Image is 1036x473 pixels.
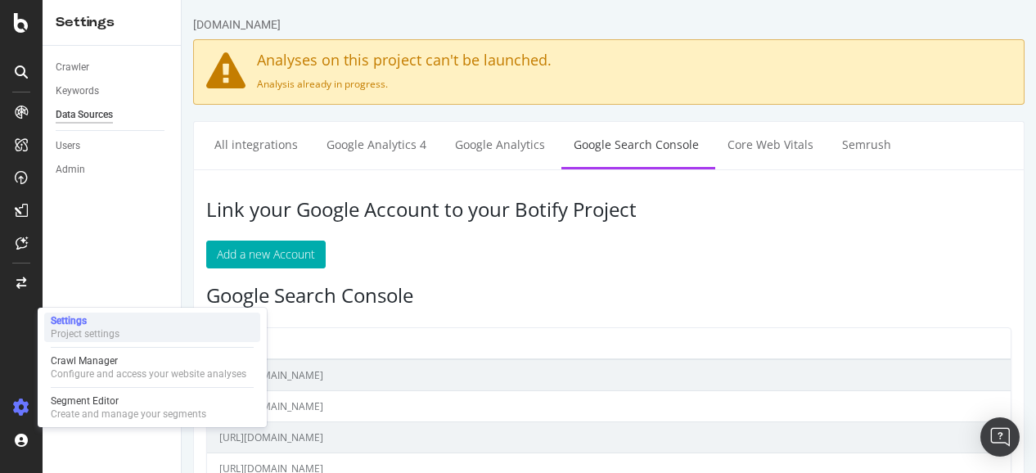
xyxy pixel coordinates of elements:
a: Google Analytics [261,122,376,167]
p: Analysis already in progress. [25,77,830,91]
div: Create and manage your segments [51,408,206,421]
div: Crawl Manager [51,354,246,367]
h4: Analyses on this project can't be launched. [25,52,830,69]
td: [URL][DOMAIN_NAME] [25,391,829,422]
a: Segment EditorCreate and manage your segments [44,393,260,422]
div: Open Intercom Messenger [980,417,1020,457]
h3: Link your Google Account to your Botify Project [25,199,830,220]
div: Admin [56,161,85,178]
div: Keywords [56,83,99,100]
td: [URL][DOMAIN_NAME] [25,359,829,391]
a: Users [56,137,169,155]
div: Settings [56,13,168,32]
td: [URL][DOMAIN_NAME] [25,422,829,453]
a: Google Analytics 4 [133,122,257,167]
a: Core Web Vitals [534,122,644,167]
div: Segment Editor [51,394,206,408]
div: Project settings [51,327,119,340]
div: [DOMAIN_NAME] [11,16,99,33]
a: Google Search Console [380,122,529,167]
h3: Google Search Console [25,285,830,306]
button: Add a new Account [25,241,144,268]
a: Crawl ManagerConfigure and access your website analyses [44,353,260,382]
a: Data Sources [56,106,169,124]
a: Admin [56,161,169,178]
a: Semrush [648,122,722,167]
th: Website [25,328,829,359]
div: Crawler [56,59,89,76]
div: Settings [51,314,119,327]
a: All integrations [20,122,128,167]
div: Configure and access your website analyses [51,367,246,381]
a: Crawler [56,59,169,76]
a: SettingsProject settings [44,313,260,342]
div: Users [56,137,80,155]
div: Data Sources [56,106,113,124]
a: Keywords [56,83,169,100]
